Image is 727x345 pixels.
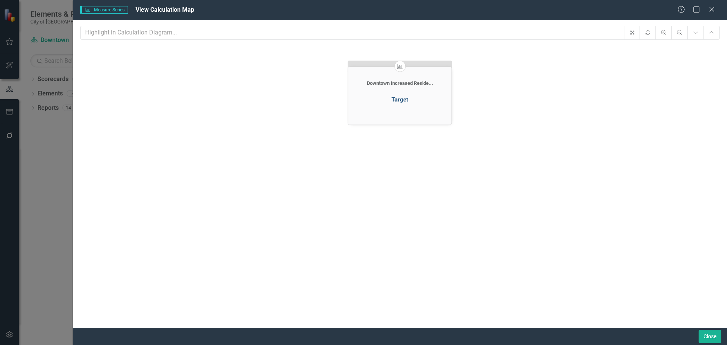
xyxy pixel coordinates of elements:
[392,96,408,103] div: Target
[348,80,452,86] div: Downtown Increased Reside...
[699,330,721,343] button: Close
[136,6,194,13] span: View Calculation Map
[80,6,128,14] span: Measure Series
[80,26,625,40] input: Highlight in Calculation Diagram...
[390,96,410,103] a: Target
